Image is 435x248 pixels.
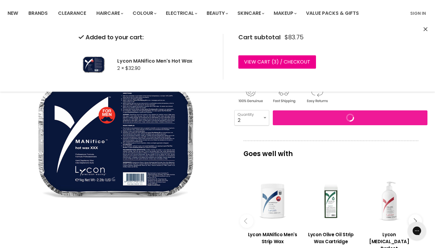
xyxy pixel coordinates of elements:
a: Skincare [233,7,268,20]
h2: Lycon MANifico Men's Hot Wax [117,58,213,64]
span: 3 [274,58,276,65]
a: Sign In [407,7,430,20]
a: Clearance [53,7,91,20]
img: genuine.gif [234,86,266,104]
a: View product:Lycon MANifico Men's Strip Wax [246,227,299,248]
ul: Main menu [3,5,385,22]
img: returns.gif [301,86,333,104]
img: Lycon MANifico Men's Hot Wax [79,49,109,80]
a: Haircare [92,7,127,20]
span: $83.75 [285,34,304,41]
h2: Added to your cart: [79,34,213,41]
a: View product:Lycon Olive Oil Strip Wax Cartridge [305,227,357,248]
span: $32.90 [125,65,140,72]
a: View cart (3) / Checkout [238,55,316,69]
a: Value Packs & Gifts [301,7,363,20]
button: Close [424,26,427,33]
span: 2 × [117,65,124,72]
select: Quantity [234,110,269,125]
div: Lycon MANifico Men's Hot Wax image. Click or Scroll to Zoom. [8,31,224,247]
a: Electrical [161,7,201,20]
a: Beauty [202,7,232,20]
h3: Lycon MANifico Men's Strip Wax [246,231,299,245]
h3: Lycon Olive Oil Strip Wax Cartridge [305,231,357,245]
iframe: Gorgias live chat messenger [405,220,429,242]
span: Cart subtotal [238,33,281,41]
a: Brands [24,7,52,20]
a: Colour [128,7,160,20]
a: New [3,7,23,20]
p: Goes well with [243,141,418,161]
img: shipping.gif [268,86,300,104]
a: Makeup [269,7,300,20]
